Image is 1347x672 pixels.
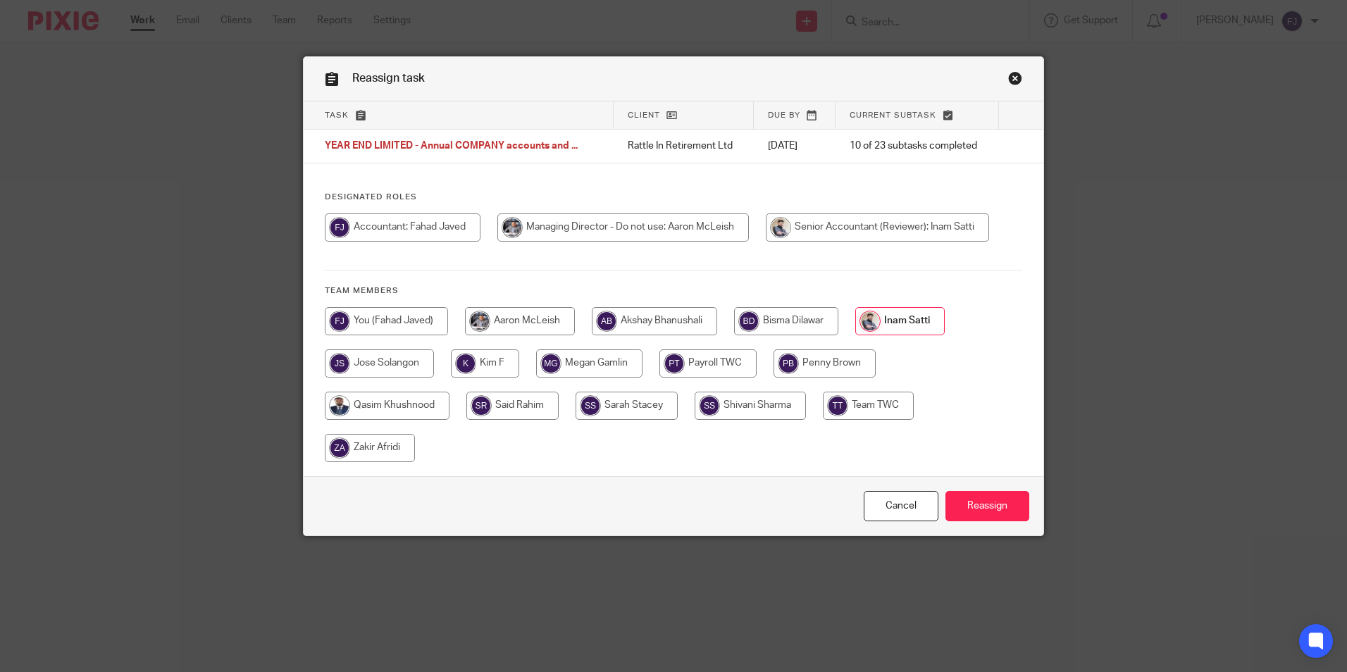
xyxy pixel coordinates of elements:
[864,491,938,521] a: Close this dialog window
[325,192,1022,203] h4: Designated Roles
[945,491,1029,521] input: Reassign
[352,73,425,84] span: Reassign task
[325,111,349,119] span: Task
[768,111,800,119] span: Due by
[836,130,999,163] td: 10 of 23 subtasks completed
[628,111,660,119] span: Client
[325,142,578,151] span: YEAR END LIMITED - Annual COMPANY accounts and ...
[850,111,936,119] span: Current subtask
[325,285,1022,297] h4: Team members
[628,139,740,153] p: Rattle In Retirement Ltd
[1008,71,1022,90] a: Close this dialog window
[768,139,821,153] p: [DATE]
